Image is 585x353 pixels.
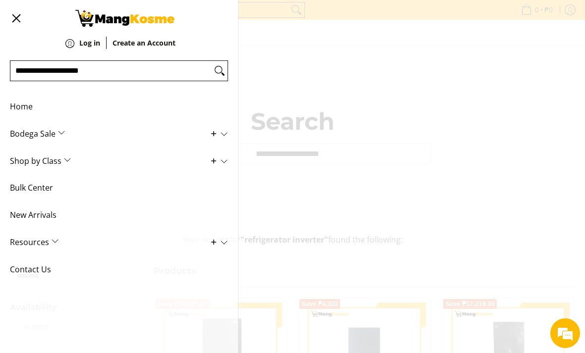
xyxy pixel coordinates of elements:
a: New Arrivals [10,202,228,229]
span: New Arrivals [10,202,213,229]
span: We're online! [58,110,137,210]
a: Contact Us [10,256,228,283]
a: Home [10,93,228,120]
a: Bulk Center [10,174,228,202]
span: Bulk Center [10,174,213,202]
a: Bodega Sale [10,120,228,148]
strong: Create an Account [113,38,175,48]
a: Create an Account [113,40,175,61]
a: Resources [10,229,228,256]
img: Search: 28 results found for &quot;refrigerator inverter&quot; | Mang Kosme [75,10,175,27]
span: Bodega Sale [10,120,213,148]
span: Contact Us [10,256,213,283]
span: Home [10,93,213,120]
div: Chat with us now [52,55,167,68]
strong: Log in [79,38,100,48]
div: Minimize live chat window [163,5,186,29]
span: Shop by Class [10,148,213,175]
textarea: Type your message and hit 'Enter' [5,242,189,277]
a: Log in [79,40,100,61]
span: Resources [10,229,213,256]
a: Shop by Class [10,148,228,175]
button: Search [212,61,228,81]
